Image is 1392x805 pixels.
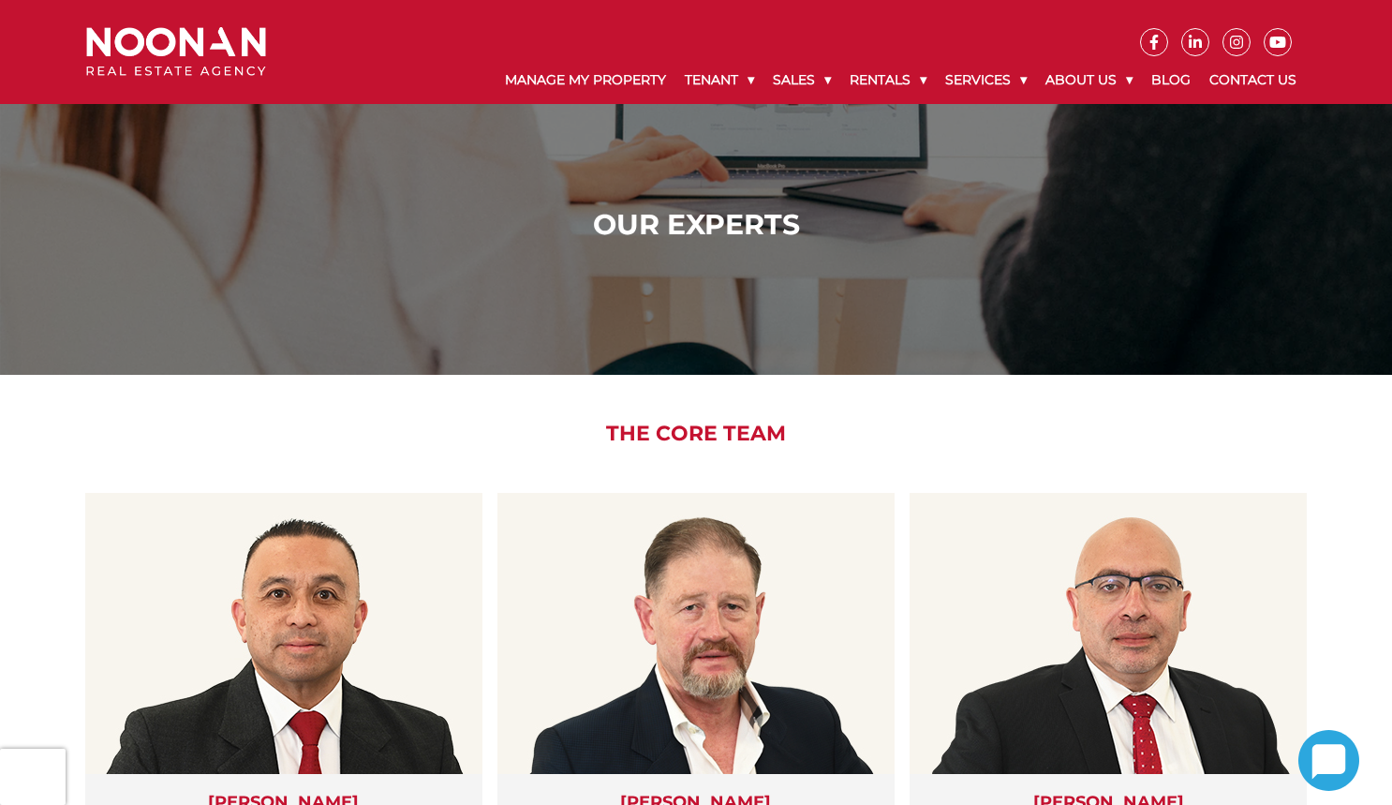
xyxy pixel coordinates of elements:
[840,56,936,104] a: Rentals
[1200,56,1306,104] a: Contact Us
[91,208,1302,242] h1: Our Experts
[675,56,763,104] a: Tenant
[72,422,1321,446] h2: The Core Team
[1036,56,1142,104] a: About Us
[763,56,840,104] a: Sales
[1142,56,1200,104] a: Blog
[496,56,675,104] a: Manage My Property
[86,27,266,77] img: Noonan Real Estate Agency
[936,56,1036,104] a: Services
